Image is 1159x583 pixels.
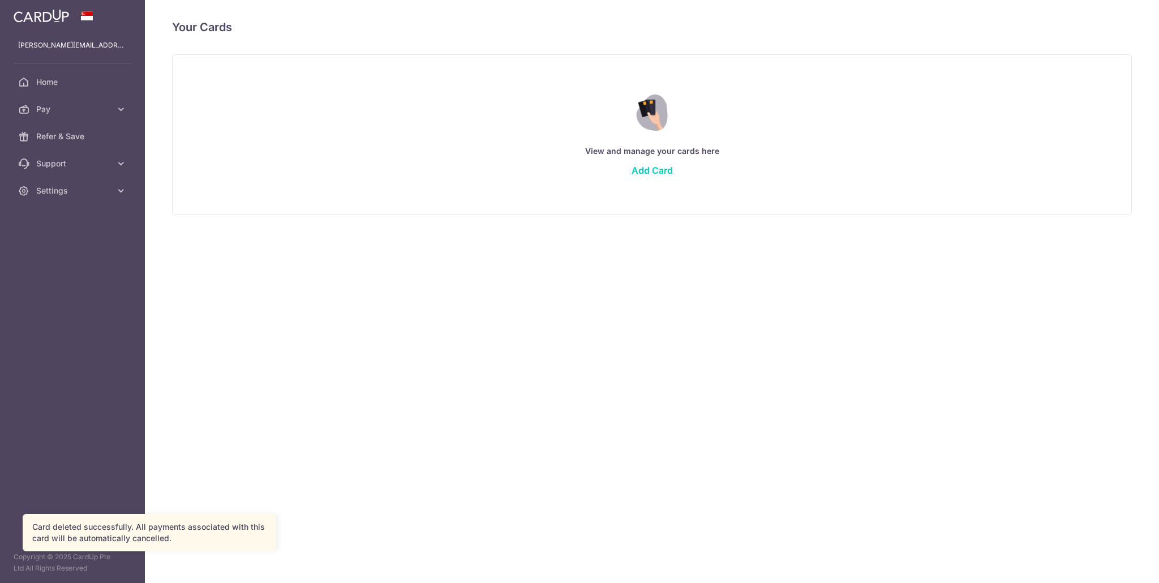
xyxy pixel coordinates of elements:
[32,521,267,544] div: Card deleted successfully. All payments associated with this card will be automatically cancelled.
[36,131,111,142] span: Refer & Save
[36,158,111,169] span: Support
[14,9,69,23] img: CardUp
[36,104,111,115] span: Pay
[195,144,1109,158] p: View and manage your cards here
[36,185,111,196] span: Settings
[1087,549,1148,577] iframe: Opens a widget where you can find more information
[18,40,127,51] p: [PERSON_NAME][EMAIL_ADDRESS][DOMAIN_NAME]
[628,95,676,131] img: Credit Card
[632,165,673,176] a: Add Card
[172,18,232,36] h4: Your Cards
[36,76,111,88] span: Home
